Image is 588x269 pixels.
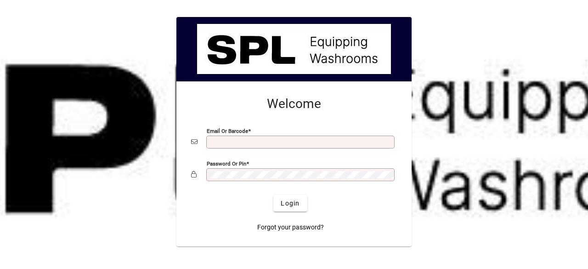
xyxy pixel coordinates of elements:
[191,96,397,112] h2: Welcome
[281,199,300,208] span: Login
[254,219,328,235] a: Forgot your password?
[257,223,324,232] span: Forgot your password?
[273,195,307,212] button: Login
[207,128,248,134] mat-label: Email or Barcode
[207,160,246,167] mat-label: Password or Pin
